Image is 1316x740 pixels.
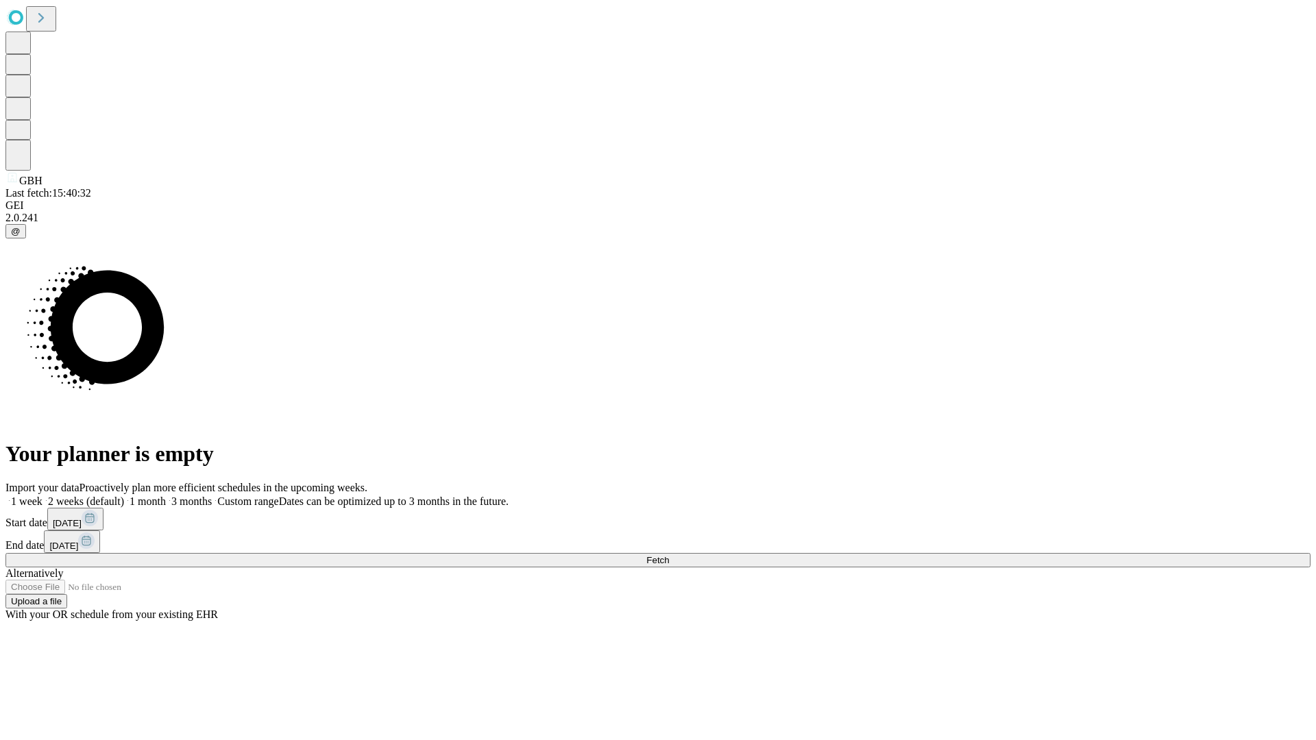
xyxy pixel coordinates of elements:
[5,508,1311,530] div: Start date
[217,495,278,507] span: Custom range
[5,608,218,620] span: With your OR schedule from your existing EHR
[5,594,67,608] button: Upload a file
[5,567,63,579] span: Alternatively
[5,187,91,199] span: Last fetch: 15:40:32
[11,226,21,236] span: @
[47,508,103,530] button: [DATE]
[11,495,42,507] span: 1 week
[80,482,367,493] span: Proactively plan more efficient schedules in the upcoming weeks.
[5,199,1311,212] div: GEI
[5,553,1311,567] button: Fetch
[44,530,100,553] button: [DATE]
[48,495,124,507] span: 2 weeks (default)
[279,495,509,507] span: Dates can be optimized up to 3 months in the future.
[19,175,42,186] span: GBH
[5,212,1311,224] div: 2.0.241
[646,555,669,565] span: Fetch
[49,541,78,551] span: [DATE]
[5,482,80,493] span: Import your data
[5,530,1311,553] div: End date
[5,224,26,238] button: @
[5,441,1311,467] h1: Your planner is empty
[53,518,82,528] span: [DATE]
[130,495,166,507] span: 1 month
[171,495,212,507] span: 3 months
